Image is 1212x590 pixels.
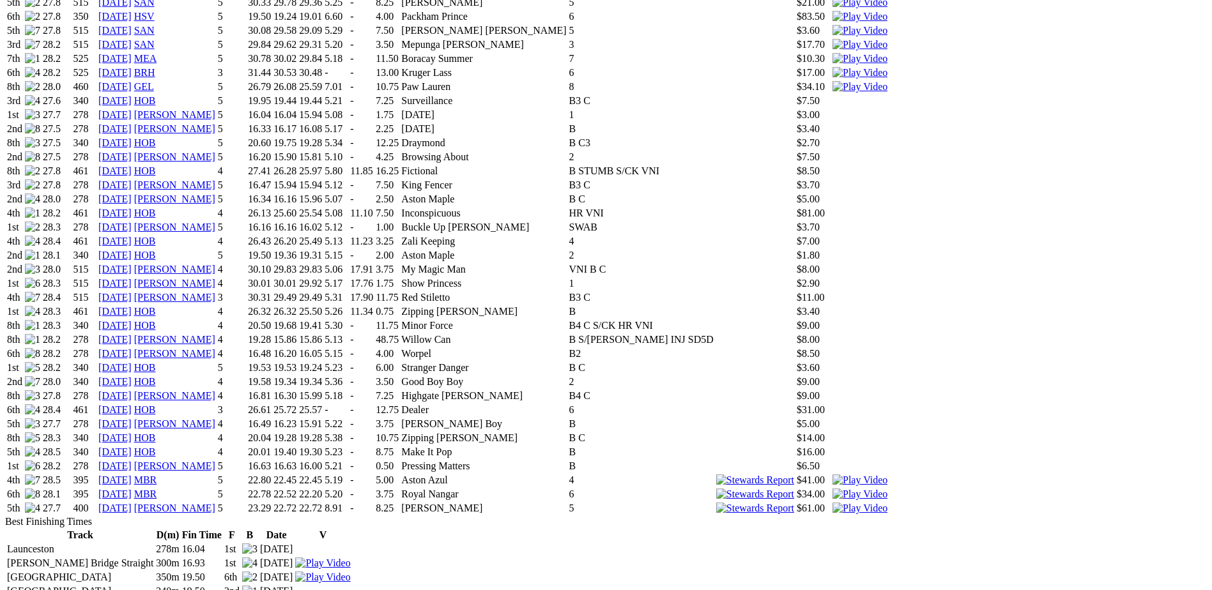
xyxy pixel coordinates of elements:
[375,52,399,65] td: 11.50
[217,10,247,23] td: 5
[98,278,132,289] a: [DATE]
[832,11,887,22] img: Play Video
[134,460,215,471] a: [PERSON_NAME]
[247,10,272,23] td: 19.50
[832,488,887,500] img: Play Video
[349,80,374,93] td: -
[569,24,714,37] td: 5
[6,10,23,23] td: 6th
[98,208,132,218] a: [DATE]
[569,10,714,23] td: 6
[134,362,156,373] a: HOB
[242,571,257,583] img: 2
[134,404,156,415] a: HOB
[134,503,215,513] a: [PERSON_NAME]
[73,80,97,93] td: 460
[25,334,40,345] img: 1
[98,151,132,162] a: [DATE]
[134,250,156,261] a: HOB
[832,503,887,513] a: View replay
[98,264,132,275] a: [DATE]
[134,151,215,162] a: [PERSON_NAME]
[98,320,132,331] a: [DATE]
[134,390,215,401] a: [PERSON_NAME]
[73,95,97,107] td: 340
[832,488,887,499] a: View replay
[217,38,247,51] td: 5
[298,95,323,107] td: 19.44
[98,67,132,78] a: [DATE]
[98,95,132,106] a: [DATE]
[298,52,323,65] td: 29.84
[832,25,887,36] a: Watch Replay on Watchdog
[796,151,831,163] td: $7.50
[247,137,272,149] td: 20.60
[298,38,323,51] td: 29.31
[716,488,794,500] img: Stewards Report
[569,66,714,79] td: 6
[298,24,323,37] td: 29.09
[298,123,323,135] td: 16.08
[98,222,132,232] a: [DATE]
[295,571,350,582] a: Watch Replay on Watchdog
[98,418,132,429] a: [DATE]
[569,123,714,135] td: B
[273,123,297,135] td: 16.17
[832,503,887,514] img: Play Video
[298,80,323,93] td: 25.59
[401,38,567,51] td: Mepunga [PERSON_NAME]
[98,446,132,457] a: [DATE]
[25,25,40,36] img: 7
[42,10,72,23] td: 27.8
[796,95,831,107] td: $7.50
[98,390,132,401] a: [DATE]
[324,66,348,79] td: -
[298,109,323,121] td: 15.94
[134,208,156,218] a: HOB
[25,474,40,486] img: 7
[401,137,567,149] td: Draymond
[295,557,350,568] a: View replay
[832,39,887,50] img: Play Video
[217,109,247,121] td: 5
[73,24,97,37] td: 515
[25,151,40,163] img: 8
[832,53,887,64] img: Play Video
[295,571,350,583] img: Play Video
[73,109,97,121] td: 278
[6,24,23,37] td: 5th
[349,123,374,135] td: -
[832,53,887,64] a: Watch Replay on Watchdog
[324,38,348,51] td: 5.20
[273,151,297,163] td: 15.90
[134,418,215,429] a: [PERSON_NAME]
[401,109,567,121] td: [DATE]
[349,109,374,121] td: -
[273,52,297,65] td: 30.02
[375,80,399,93] td: 10.75
[401,80,567,93] td: Paw Lauren
[247,109,272,121] td: 16.04
[98,81,132,92] a: [DATE]
[42,52,72,65] td: 28.2
[832,474,887,485] a: View replay
[716,503,794,514] img: Stewards Report
[247,24,272,37] td: 30.08
[98,25,132,36] a: [DATE]
[25,67,40,79] img: 4
[242,557,257,569] img: 4
[98,39,132,50] a: [DATE]
[6,52,23,65] td: 7th
[324,95,348,107] td: 5.21
[6,95,23,107] td: 3rd
[134,320,156,331] a: HOB
[349,151,374,163] td: -
[25,95,40,107] img: 4
[832,11,887,22] a: Watch Replay on Watchdog
[134,222,215,232] a: [PERSON_NAME]
[134,446,156,457] a: HOB
[832,67,887,78] a: View replay
[42,123,72,135] td: 27.5
[42,95,72,107] td: 27.6
[98,53,132,64] a: [DATE]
